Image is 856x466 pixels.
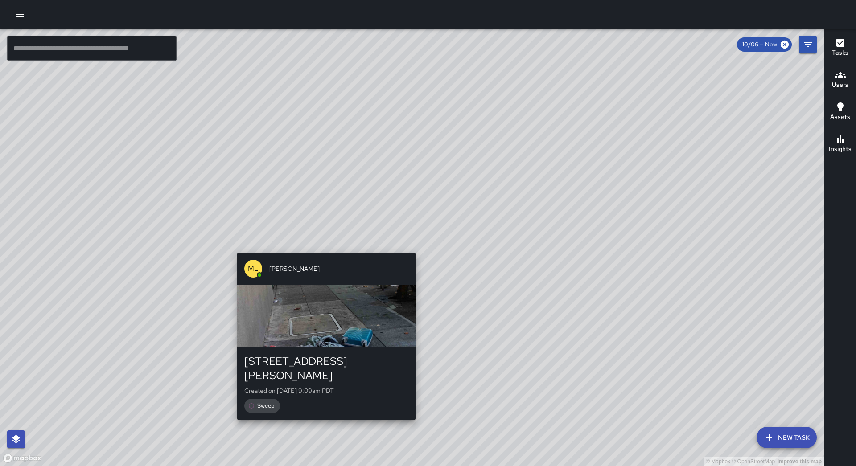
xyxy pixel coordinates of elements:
button: Assets [824,96,856,128]
button: Insights [824,128,856,160]
div: 10/06 — Now [737,37,792,52]
button: Filters [799,36,817,53]
button: Tasks [824,32,856,64]
span: Sweep [252,401,280,410]
h6: Assets [830,112,850,122]
span: [PERSON_NAME] [269,264,408,273]
button: New Task [757,427,817,448]
div: [STREET_ADDRESS][PERSON_NAME] [244,354,408,383]
span: 10/06 — Now [737,40,782,49]
button: Users [824,64,856,96]
p: Created on [DATE] 9:09am PDT [244,386,408,395]
h6: Tasks [832,48,848,58]
h6: Insights [829,144,852,154]
button: ML[PERSON_NAME][STREET_ADDRESS][PERSON_NAME]Created on [DATE] 9:09am PDTSweep [237,253,416,420]
p: ML [248,263,259,274]
h6: Users [832,80,848,90]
